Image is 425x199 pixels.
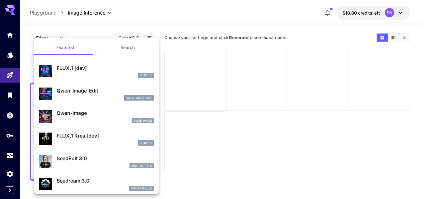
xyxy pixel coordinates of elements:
div: SeedEdit 3.0seed_edit_3_0 [39,152,154,171]
button: Search [96,40,159,55]
p: Qwen-Image [57,109,154,117]
p: FLUX.1 D [140,73,152,78]
div: Qwen-Image-Editqwen_image_edit [39,84,154,103]
p: qwen_image_edit [126,96,152,100]
p: FLUX.1 D [140,141,152,145]
p: Qwen-Image-Edit [57,87,154,94]
p: seed_edit_3_0 [131,164,152,168]
p: seedream_3_0 [131,186,152,191]
p: FLUX.1 Krea [dev] [57,132,154,139]
div: FLUX.1 [dev]FLUX.1 D [39,62,154,81]
div: Seedream 3.0seedream_3_0 [39,174,154,193]
p: Seedream 3.0 [57,177,154,184]
button: Featured [34,40,96,55]
p: Qwen Image [133,119,152,123]
div: Qwen-ImageQwen Image [39,107,154,126]
p: FLUX.1 [dev] [57,64,154,72]
div: FLUX.1 Krea [dev]FLUX.1 D [39,129,154,148]
p: SeedEdit 3.0 [57,155,154,162]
